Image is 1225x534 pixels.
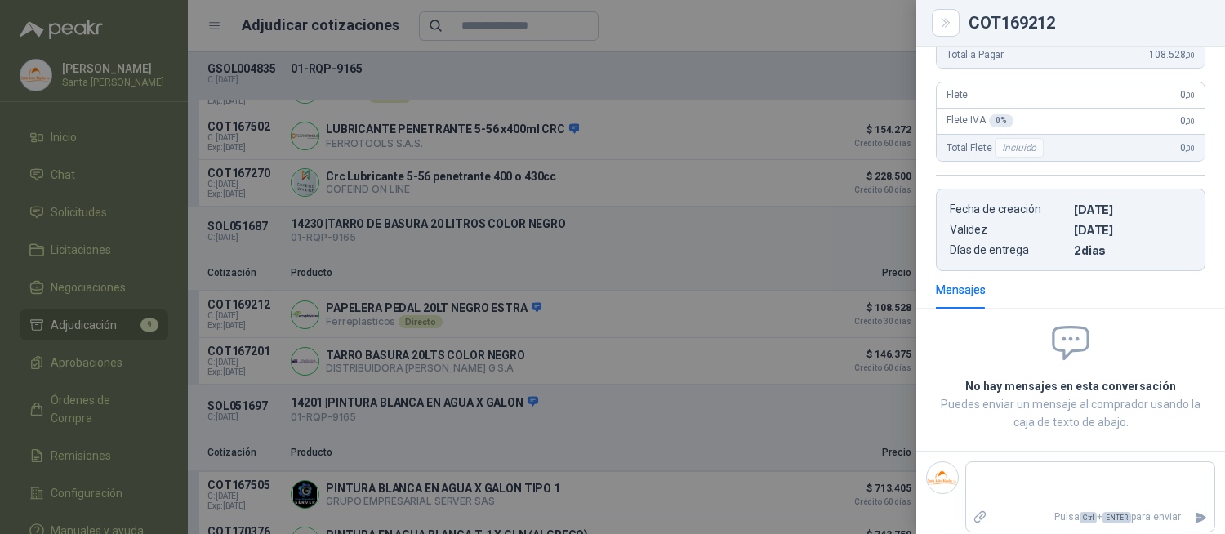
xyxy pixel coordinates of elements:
[950,202,1067,216] p: Fecha de creación
[1074,243,1192,257] p: 2 dias
[1187,503,1214,532] button: Enviar
[1102,512,1131,523] span: ENTER
[1180,89,1195,100] span: 0
[1149,49,1195,60] span: 108.528
[1080,512,1097,523] span: Ctrl
[1074,202,1192,216] p: [DATE]
[994,503,1188,532] p: Pulsa + para enviar
[950,223,1067,237] p: Validez
[1185,51,1195,60] span: ,00
[936,395,1205,431] p: Puedes enviar un mensaje al comprador usando la caja de texto de abajo.
[947,138,1047,158] span: Total Flete
[936,281,986,299] div: Mensajes
[1074,223,1192,237] p: [DATE]
[995,138,1044,158] div: Incluido
[947,49,1004,60] span: Total a Pagar
[1180,115,1195,127] span: 0
[1180,142,1195,154] span: 0
[936,13,955,33] button: Close
[969,15,1205,31] div: COT169212
[950,243,1067,257] p: Días de entrega
[989,114,1013,127] div: 0 %
[1185,117,1195,126] span: ,00
[936,377,1205,395] h2: No hay mensajes en esta conversación
[947,114,1013,127] span: Flete IVA
[927,462,958,493] img: Company Logo
[1185,91,1195,100] span: ,00
[947,89,968,100] span: Flete
[966,503,994,532] label: Adjuntar archivos
[1185,144,1195,153] span: ,00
